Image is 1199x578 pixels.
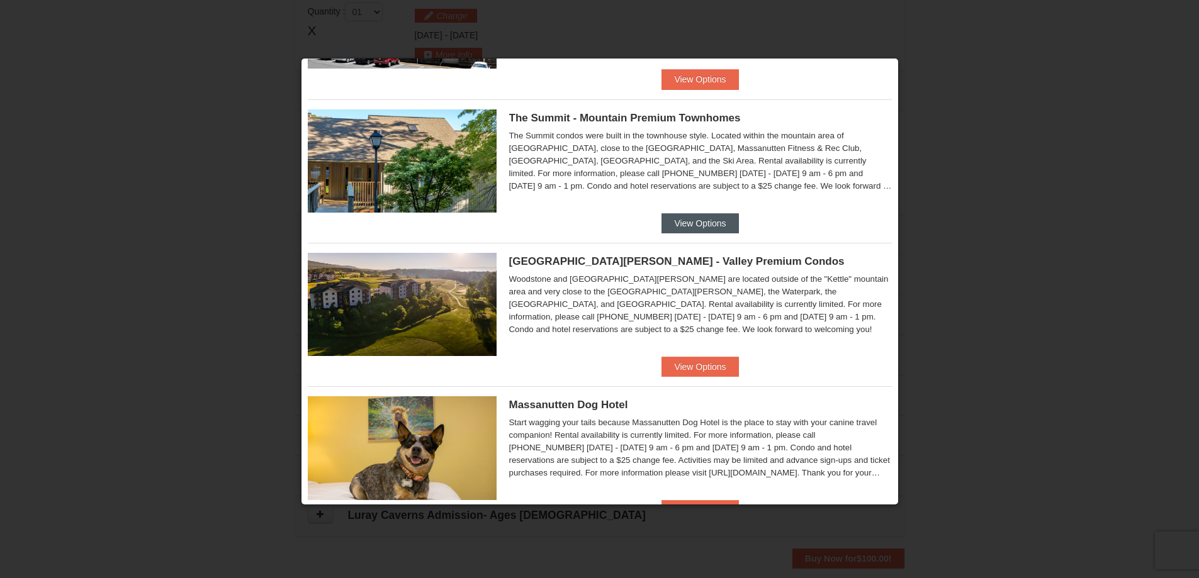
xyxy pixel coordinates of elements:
[509,255,845,267] span: [GEOGRAPHIC_DATA][PERSON_NAME] - Valley Premium Condos
[509,399,628,411] span: Massanutten Dog Hotel
[661,213,738,233] button: View Options
[509,273,892,336] div: Woodstone and [GEOGRAPHIC_DATA][PERSON_NAME] are located outside of the "Kettle" mountain area an...
[509,130,892,192] div: The Summit condos were built in the townhouse style. Located within the mountain area of [GEOGRAP...
[661,357,738,377] button: View Options
[661,500,738,520] button: View Options
[661,69,738,89] button: View Options
[509,112,741,124] span: The Summit - Mountain Premium Townhomes
[308,253,497,356] img: 19219041-4-ec11c166.jpg
[308,109,497,213] img: 19219034-1-0eee7e00.jpg
[308,396,497,499] img: 27428181-5-81c892a3.jpg
[509,416,892,479] div: Start wagging your tails because Massanutten Dog Hotel is the place to stay with your canine trav...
